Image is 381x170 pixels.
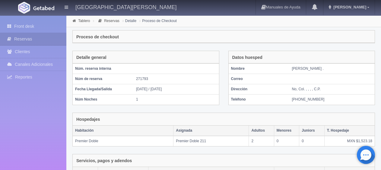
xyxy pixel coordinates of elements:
[73,95,134,105] th: Núm Noches
[229,74,290,84] th: Correo
[75,3,176,11] h4: [GEOGRAPHIC_DATA][PERSON_NAME]
[324,126,375,136] th: T. Hospedaje
[73,126,173,136] th: Habitación
[73,84,134,95] th: Fecha Llegada/Salida
[299,136,324,146] td: 0
[134,84,219,95] td: [DATE] / [DATE]
[104,19,119,23] a: Reservas
[229,64,290,74] th: Nombre
[76,117,100,122] h4: Hospedajes
[274,136,299,146] td: 0
[289,95,375,105] td: [PHONE_NUMBER]
[324,136,375,146] td: MXN $1,523.18
[134,74,219,84] td: 271793
[76,159,132,163] h4: Servicios, pagos y adendos
[76,35,119,39] h4: Proceso de checkout
[121,18,138,24] li: Detalle
[274,126,299,136] th: Menores
[78,19,90,23] a: Tablero
[332,5,366,9] span: [PERSON_NAME]
[73,136,173,146] td: Premier Doble
[18,2,30,14] img: Getabed
[73,64,134,74] th: Núm. reserva interna
[173,126,249,136] th: Asignada
[173,136,249,146] td: Premier Doble 211
[229,84,290,95] th: Dirección
[134,95,219,105] td: 1
[249,126,274,136] th: Adultos
[299,126,324,136] th: Juniors
[33,6,54,10] img: Getabed
[249,136,274,146] td: 2
[289,84,375,95] td: No, Col. , , , , C.P.
[73,74,134,84] th: Núm de reserva
[138,18,178,24] li: Proceso de Checkout
[76,55,106,60] h4: Detalle general
[289,64,375,74] td: [PERSON_NAME] .
[229,95,290,105] th: Teléfono
[232,55,262,60] h4: Datos huesped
